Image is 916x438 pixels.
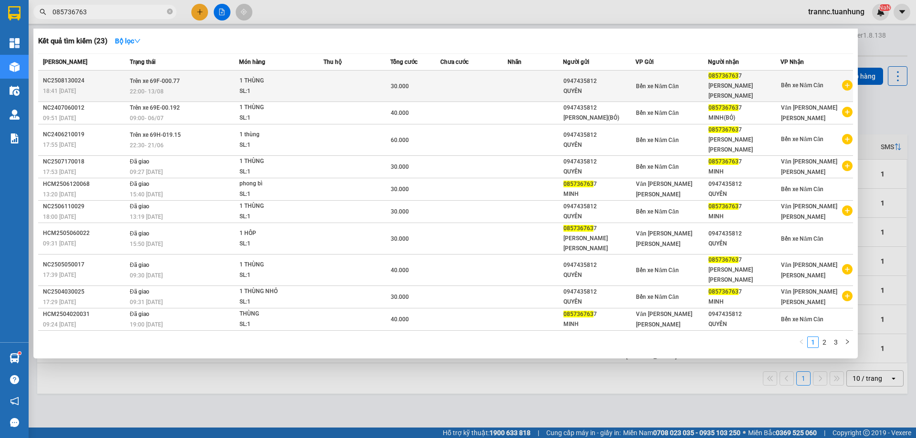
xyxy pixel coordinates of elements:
span: 19:00 [DATE] [130,321,163,328]
div: [PERSON_NAME](BỎ) [563,113,635,123]
span: Trên xe 69H-019.15 [130,132,181,138]
span: 17:29 [DATE] [43,299,76,306]
div: NC2504030025 [43,287,127,297]
span: 30.000 [391,186,409,193]
span: Trên xe 69F-000.77 [130,78,180,84]
div: MINH [708,297,780,307]
span: notification [10,397,19,406]
span: 09:31 [DATE] [130,299,163,306]
div: 0947435812 [708,309,780,319]
span: 085736763 [563,311,593,317]
span: 09:30 [DATE] [130,272,163,279]
span: 13:19 [DATE] [130,214,163,220]
span: 40.000 [391,267,409,274]
div: 1 THÙNG [239,76,311,86]
div: SL: 1 [239,297,311,307]
span: 085736763 [563,225,593,232]
span: search [40,9,46,15]
span: 09:51 [DATE] [43,115,76,122]
span: Văn [PERSON_NAME] [PERSON_NAME] [781,288,837,306]
span: Trên xe 69E-00.192 [130,104,180,111]
div: 0947435812 [563,130,635,140]
span: 18:00 [DATE] [43,214,76,220]
span: Văn [PERSON_NAME] [PERSON_NAME] [781,262,837,279]
div: 7 [708,71,780,81]
div: 7 [708,287,780,297]
div: MINH [708,167,780,177]
img: warehouse-icon [10,110,20,120]
span: 17:55 [DATE] [43,142,76,148]
div: [PERSON_NAME] [PERSON_NAME] [708,135,780,155]
span: 17:39 [DATE] [43,272,76,278]
span: Văn [PERSON_NAME] [PERSON_NAME] [636,311,692,328]
strong: Bộ lọc [115,37,141,45]
img: solution-icon [10,133,20,143]
span: 09:24 [DATE] [43,321,76,328]
span: Bến xe Năm Căn [636,208,678,215]
div: 7 [708,255,780,265]
a: 3 [831,337,841,347]
span: 085736763 [708,256,739,263]
div: HCM2505060022 [43,228,127,238]
div: 7 [708,125,780,135]
div: 7 [563,224,635,234]
sup: 1 [18,352,21,355]
span: close-circle [167,8,173,17]
div: NC2506110029 [43,202,127,212]
span: Bến xe Năm Căn [781,235,823,242]
span: 30.000 [391,235,409,242]
span: 22:30 - 21/06 [130,142,164,149]
div: QUYÊN [563,270,635,280]
div: SL: 1 [239,189,311,200]
span: Tổng cước [390,59,417,65]
span: VP Gửi [635,59,654,65]
span: plus-circle [842,264,853,275]
span: Bến xe Năm Căn [781,186,823,193]
div: 7 [563,179,635,189]
span: Món hàng [239,59,265,65]
div: THÙNG [239,309,311,319]
div: HCM2506120068 [43,179,127,189]
div: 0947435812 [563,202,635,212]
span: 40.000 [391,110,409,116]
button: left [796,336,807,348]
div: QUYÊN [708,189,780,199]
span: Thu hộ [323,59,342,65]
span: 15:50 [DATE] [130,241,163,247]
li: Next Page [842,336,853,348]
span: Bến xe Năm Căn [781,82,823,89]
a: 2 [819,337,830,347]
span: Đã giao [130,311,149,317]
div: 1 THÙNG [239,102,311,113]
span: Đã giao [130,158,149,165]
span: Văn [PERSON_NAME] [PERSON_NAME] [781,203,837,220]
span: plus-circle [842,205,853,216]
div: MINH [563,319,635,329]
span: Người gửi [563,59,589,65]
span: Văn [PERSON_NAME] [PERSON_NAME] [636,181,692,198]
li: 1 [807,336,819,348]
span: 15:40 [DATE] [130,191,163,198]
div: 1 THÙNG [239,201,311,212]
button: right [842,336,853,348]
span: 30.000 [391,163,409,170]
span: Bến xe Năm Căn [636,83,678,90]
li: 85 [PERSON_NAME] [4,21,182,33]
span: environment [55,23,62,31]
span: phone [55,35,62,42]
span: Trạng thái [130,59,156,65]
div: QUYÊN [563,86,635,96]
img: dashboard-icon [10,38,20,48]
div: SL: 1 [239,113,311,123]
span: Đã giao [130,203,149,210]
span: 30.000 [391,294,409,300]
span: 085736763 [708,203,739,210]
li: Previous Page [796,336,807,348]
div: QUYÊN [563,167,635,177]
span: close-circle [167,9,173,14]
span: 085736763 [708,126,739,133]
span: Đã giao [130,262,149,268]
span: [PERSON_NAME] [43,59,87,65]
div: SL: 1 [239,239,311,249]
